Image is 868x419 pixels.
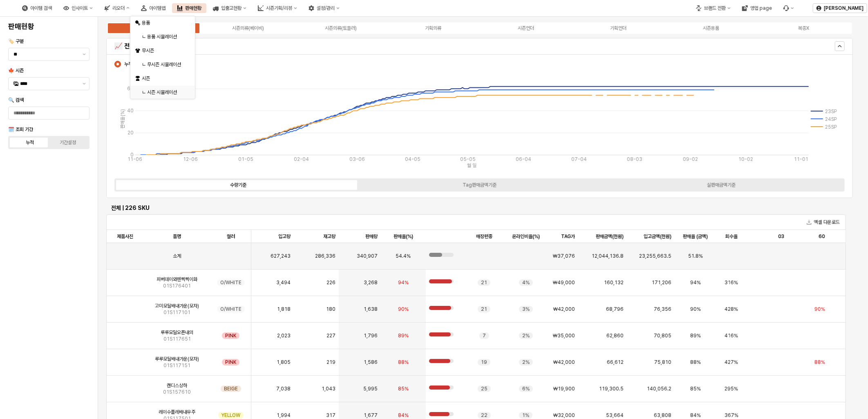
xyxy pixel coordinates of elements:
span: 23,255,663.5 [639,253,671,259]
div: ㄴ 무시즌 시뮬레이션 [142,61,185,68]
div: 브랜드 전환 [691,3,736,13]
span: 119,300.5 [599,386,624,392]
span: 627,243 [271,253,291,259]
div: 기획의류 [425,25,441,31]
div: 시즌의류(토들러) [325,25,357,31]
span: 84% [690,412,701,419]
div: 설정/관리 [317,5,335,11]
span: 94% [690,279,701,286]
button: 아이템 검색 [17,3,57,13]
span: 3,268 [364,279,378,286]
span: 3% [522,306,530,312]
div: 복종X [798,25,809,31]
span: 1,818 [277,306,291,312]
span: PINK [225,332,236,339]
span: 01S176401 [163,283,191,289]
div: 실판매금액기준 [707,182,736,188]
span: 88% [398,359,409,366]
span: ₩35,000 [553,332,575,339]
span: 2% [522,359,530,366]
div: 기간설정 [60,140,76,145]
span: 1,586 [364,359,378,366]
div: 영업 page [750,5,772,11]
span: 누적 판매 [124,61,142,67]
h4: 판매현황 [8,22,89,31]
div: 입출고현황 [208,3,251,13]
span: 85% [690,386,701,392]
span: 75,810 [654,359,671,366]
span: BEIGE [224,386,238,392]
span: 62,860 [606,332,624,339]
label: Tag판매금액기준 [359,181,600,189]
span: 판매량 [365,233,378,240]
span: 53,664 [606,412,624,419]
button: 아이템맵 [136,3,170,13]
span: 루루모달오픈내의 [161,329,193,336]
span: 316% [725,279,738,286]
div: 브랜드 전환 [704,5,726,11]
label: 기획의류 [387,25,480,32]
span: 85% [398,386,409,392]
div: 아이템 검색 [30,5,52,11]
div: 누적 [26,140,34,145]
div: 기획언더 [610,25,626,31]
span: 76,356 [654,306,671,312]
span: ₩49,000 [553,279,575,286]
label: 누적 [11,139,49,146]
span: 01S117651 [163,336,191,342]
span: 90% [398,306,409,312]
button: 설정/관리 [304,3,345,13]
span: 427% [725,359,738,366]
span: 03 [778,233,784,240]
button: 제안 사항 표시 [79,78,89,90]
span: 회수율 [725,233,738,240]
span: 140,056.2 [647,386,671,392]
button: 리오더 [99,3,134,13]
span: 54.4% [396,253,411,259]
div: 무시즌 [142,47,185,54]
span: 1,043 [322,386,336,392]
span: 2,023 [277,332,291,339]
span: 89% [398,332,409,339]
button: 판매현황 [172,3,206,13]
span: 재고량 [323,233,336,240]
span: 01S157610 [163,389,191,395]
span: 1,805 [277,359,291,366]
button: 영업 page [737,3,777,13]
button: 시즌기획/리뷰 [253,3,302,13]
span: 1,638 [364,306,378,312]
span: 180 [326,306,336,312]
div: 판매현황 [185,5,201,11]
label: 시즌언더 [480,25,573,32]
label: 전체 [109,25,202,32]
span: 219 [327,359,336,366]
span: 25 [481,386,488,392]
label: 시즌용품 [665,25,758,32]
span: 21 [481,279,487,286]
div: 용품 [142,20,185,26]
div: 인사이트 [58,3,98,13]
span: 루루모달배내가운(모자) [155,356,199,362]
span: 01S117151 [163,362,190,369]
span: 🏷️ 구분 [8,38,24,44]
label: 수량기준 [117,181,359,189]
span: 소계 [173,253,181,259]
span: 캔디스상하 [167,382,187,389]
span: 1,994 [277,412,291,419]
div: ㄴ 시즌 시뮬레이션 [142,89,185,96]
span: 416% [725,332,738,339]
span: 317 [326,412,336,419]
label: 시즌의류(베이비) [202,25,295,32]
span: 68,796 [606,306,624,312]
span: O/WHITE [220,306,242,312]
span: ₩32,000 [553,412,575,419]
p: [PERSON_NAME] [824,5,864,11]
span: 88% [690,359,701,366]
span: O/WHITE [220,279,242,286]
span: ₩19,900 [553,386,575,392]
span: 01S117101 [163,309,190,316]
